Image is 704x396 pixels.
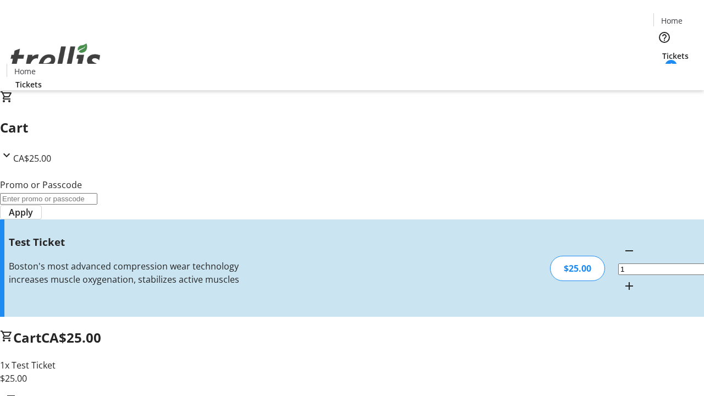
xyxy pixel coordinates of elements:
h3: Test Ticket [9,234,249,250]
button: Increment by one [618,275,640,297]
button: Help [653,26,675,48]
a: Home [7,65,42,77]
span: Home [14,65,36,77]
span: Apply [9,206,33,219]
div: Boston's most advanced compression wear technology increases muscle oxygenation, stabilizes activ... [9,260,249,286]
button: Decrement by one [618,240,640,262]
span: Home [661,15,683,26]
span: CA$25.00 [41,328,101,346]
span: CA$25.00 [13,152,51,164]
button: Cart [653,62,675,84]
span: Tickets [662,50,689,62]
div: $25.00 [550,256,605,281]
img: Orient E2E Organization zk00dQfJK4's Logo [7,31,105,86]
a: Tickets [7,79,51,90]
span: Tickets [15,79,42,90]
a: Tickets [653,50,697,62]
a: Home [654,15,689,26]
